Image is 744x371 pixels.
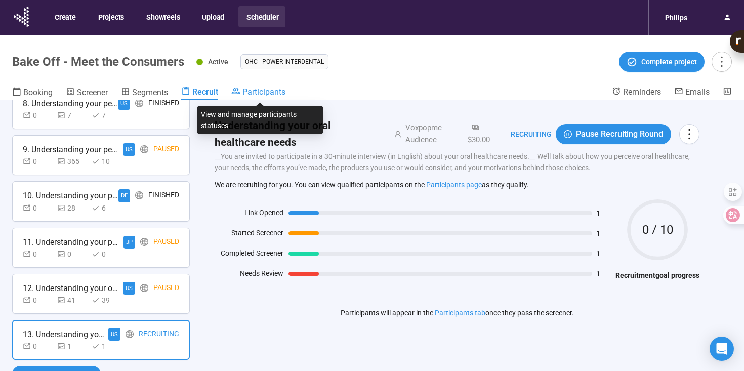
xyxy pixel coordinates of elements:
[231,87,285,99] a: Participants
[123,143,135,156] div: US
[23,295,53,306] div: 0
[57,341,88,352] div: 1
[242,87,285,97] span: Participants
[615,271,699,279] relin-hc: goal progress
[215,151,699,173] p: __You are invited to participate in a 30-minute interview (in English) about your oral healthcare...
[12,87,53,100] a: Booking
[464,122,499,146] div: $30.00
[215,207,283,222] div: Link Opened
[619,52,705,72] button: Complete project
[77,88,108,97] span: Screener
[23,88,53,97] span: Booking
[556,124,671,144] button: pause-circlePause Recruiting Round
[596,210,610,217] span: 1
[710,337,734,361] div: Open Intercom Messenger
[215,117,382,151] h2: Understanding your oral healthcare needs
[197,106,323,134] div: View and manage participants statuses
[23,156,53,167] div: 0
[674,87,710,99] a: Emails
[194,6,231,27] button: Upload
[108,328,120,341] div: US
[23,236,119,249] div: 11. Understanding your personal care needs
[57,295,88,306] div: 41
[121,87,168,100] a: Segments
[23,97,118,110] div: 8. Understanding your personal care needs
[238,6,285,27] button: Scheduler
[499,129,552,140] div: Recruiting
[23,328,108,341] div: 13. Understanding your oral healthcare needs
[92,202,122,214] div: 6
[153,282,179,295] div: Paused
[57,110,88,121] div: 7
[682,127,696,141] span: more
[615,271,655,279] relin-origin: Recruitment
[126,330,134,338] span: global
[596,230,610,237] span: 1
[140,284,148,292] span: global
[641,56,697,67] span: Complete project
[215,248,283,263] div: Completed Screener
[623,87,661,97] span: Reminders
[135,99,143,107] span: global
[715,55,728,68] span: more
[23,143,119,156] div: 9. Understanding your personal care needs
[564,130,572,138] span: pause-circle
[23,110,53,121] div: 0
[382,131,401,138] span: user
[148,97,179,110] div: Finished
[135,191,143,199] span: global
[140,238,148,246] span: global
[148,189,179,202] div: Finished
[401,122,464,146] div: Voxpopme Audience
[596,250,610,257] span: 1
[12,55,184,69] h1: Bake Off - Meet the Consumers
[215,268,283,283] div: Needs Review
[215,227,283,242] div: Started Screener
[92,110,122,121] div: 7
[192,87,218,97] span: Recruit
[92,295,122,306] div: 39
[23,249,53,260] div: 0
[659,8,693,27] div: Philips
[23,282,119,295] div: 12. Understanding your oral healthcare needs
[679,124,699,144] button: more
[92,341,122,352] div: 1
[138,6,187,27] button: Showreels
[627,224,688,236] span: 0 / 10
[118,189,130,202] div: DE
[57,156,88,167] div: 365
[90,6,131,27] button: Projects
[57,249,88,260] div: 0
[181,87,218,100] a: Recruit
[208,58,228,66] span: Active
[92,156,122,167] div: 10
[245,57,324,67] span: OHC - Power Interdental
[23,189,118,202] div: 10. Understanding your personal care needs
[215,180,699,189] p: We are recruiting for you. You can view qualified participants on the as they qualify.
[341,307,574,318] p: Participants will appear in the once they pass the screener.
[426,181,482,189] a: Participants page
[132,88,168,97] span: Segments
[153,236,179,249] div: Paused
[23,341,53,352] div: 0
[139,328,179,341] div: Recruiting
[66,87,108,100] a: Screener
[123,236,135,249] div: JP
[23,202,53,214] div: 0
[435,309,485,317] a: Participants tab
[712,52,732,72] button: more
[118,97,130,110] div: US
[685,87,710,97] span: Emails
[47,6,83,27] button: Create
[57,202,88,214] div: 28
[92,249,122,260] div: 0
[596,270,610,277] span: 1
[612,87,661,99] a: Reminders
[140,145,148,153] span: global
[123,282,135,295] div: US
[576,128,663,140] span: Pause Recruiting Round
[153,143,179,156] div: Paused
